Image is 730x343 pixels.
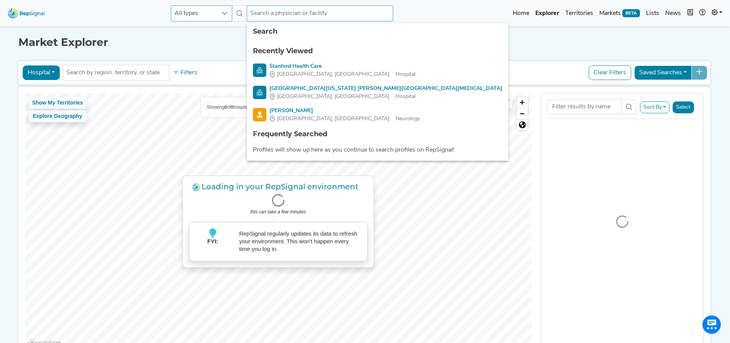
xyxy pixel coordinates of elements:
[596,6,643,21] a: MarketsBETA
[253,85,502,101] a: [GEOGRAPHIC_DATA][US_STATE] [PERSON_NAME][GEOGRAPHIC_DATA][MEDICAL_DATA][GEOGRAPHIC_DATA], [GEOGR...
[634,65,692,80] button: Saved Searches
[643,6,662,21] a: Lists
[622,9,640,17] span: BETA
[247,82,509,104] li: University of Texas M.D. Anderson Cancer Center
[510,6,532,21] a: Home
[208,228,217,237] img: lightbulb
[517,119,528,130] button: Reset bearing to north
[684,6,696,21] button: Intel Book
[269,70,415,78] div: Hospital
[277,93,389,101] span: [GEOGRAPHIC_DATA], [GEOGRAPHIC_DATA]
[517,119,528,130] span: Reset zoom
[18,36,712,49] h1: Market Explorer
[189,208,367,216] p: this can take a few minutes
[231,105,233,110] b: 0
[253,46,502,56] div: Recently Viewed
[171,6,217,21] span: All types
[269,85,502,93] div: [GEOGRAPHIC_DATA][US_STATE] [PERSON_NAME][GEOGRAPHIC_DATA][MEDICAL_DATA]
[253,64,266,77] img: Hospital Search Icon
[189,182,367,191] h3: Loading in your RepSignal environment
[253,62,502,78] a: Stanford Health Care[GEOGRAPHIC_DATA], [GEOGRAPHIC_DATA]Hospital
[23,65,60,80] button: Hospital
[532,6,562,21] a: Explorer
[269,62,415,70] div: Stanford Health Care
[29,110,87,122] button: Explore Geography
[562,6,596,21] a: Territories
[207,105,319,110] span: Showing of hospitals meeting the current filter criteria.
[269,107,420,115] div: [PERSON_NAME]
[247,59,509,82] li: Stanford Health Care
[239,230,361,253] p: RepSignal regularly updates its data to refresh your environment. This won't happen every time yo...
[589,65,631,80] button: Clear Filters
[171,66,199,79] button: Filters
[247,104,509,126] li: Milan Manchandia
[247,5,393,21] input: Search a physician or facility
[253,129,502,139] div: Frequently Searched
[253,107,502,123] a: [PERSON_NAME][GEOGRAPHIC_DATA], [GEOGRAPHIC_DATA]Neurology
[277,115,389,123] span: [GEOGRAPHIC_DATA], [GEOGRAPHIC_DATA]
[277,70,389,78] span: [GEOGRAPHIC_DATA], [GEOGRAPHIC_DATA]
[269,115,420,123] div: Neurology
[29,97,87,109] button: Show My Territories
[253,27,277,36] span: Search
[66,68,166,77] input: Search by region, territory, or state
[269,93,502,101] div: Hospital
[225,105,227,110] b: 0
[517,108,528,119] button: Zoom out
[517,97,528,108] button: Zoom in
[662,6,684,21] a: News
[195,237,230,255] p: FYI:
[253,86,266,99] img: Hospital Search Icon
[253,108,266,121] img: Physician Search Icon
